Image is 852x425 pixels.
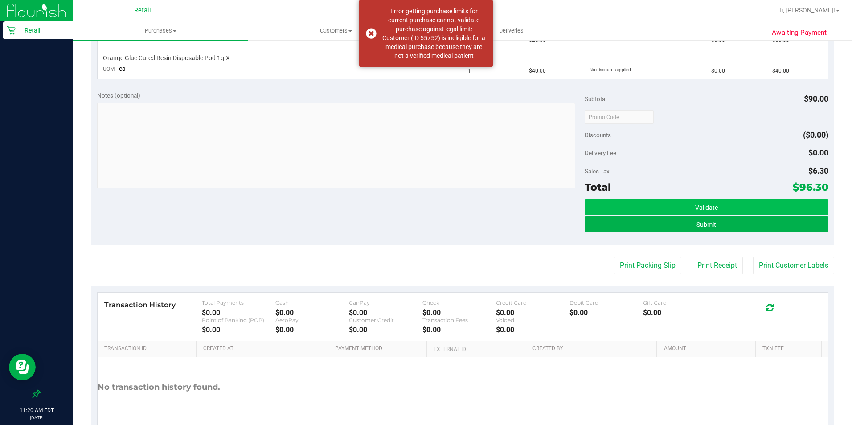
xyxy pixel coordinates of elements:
div: Customer Credit [349,317,422,323]
span: Awaiting Payment [772,28,827,38]
div: No transaction history found. [98,357,220,417]
div: $0.00 [349,308,422,317]
span: Customers [249,27,423,35]
span: Subtotal [585,95,606,102]
span: $96.30 [793,181,828,193]
a: Payment Method [335,345,423,352]
span: ea [119,35,126,42]
p: Retail [16,25,69,36]
a: Created At [203,345,324,352]
span: $40.00 [772,67,789,75]
input: Promo Code [585,110,654,124]
div: Transaction Fees [422,317,496,323]
span: Hi, [PERSON_NAME]! [777,7,835,14]
span: Sales Tax [585,168,610,175]
div: Credit Card [496,299,569,306]
span: Discounts [585,127,611,143]
div: Total Payments [202,299,275,306]
div: $0.00 [643,308,717,317]
div: $0.00 [496,308,569,317]
a: Customers [248,21,423,40]
div: $0.00 [202,326,275,334]
span: $40.00 [529,67,546,75]
div: Cash [275,299,349,306]
a: Deliveries [424,21,599,40]
span: Submit [696,221,716,228]
div: AeroPay [275,317,349,323]
span: ea [119,65,126,72]
label: Pin the sidebar to full width on large screens [32,389,41,398]
th: External ID [426,341,525,357]
span: Total [585,181,611,193]
span: $0.00 [808,148,828,157]
div: $0.00 [569,308,643,317]
div: $0.00 [275,308,349,317]
a: Amount [664,345,752,352]
span: UOM [103,36,115,42]
iframe: Resource center [9,354,36,380]
a: Purchases [73,21,248,40]
span: $6.30 [808,166,828,176]
span: Validate [695,204,718,211]
span: Retail [134,7,151,14]
div: $0.00 [496,326,569,334]
span: Delivery Fee [585,149,616,156]
span: Orange Glue Cured Resin Disposable Pod 1g-X [103,54,230,62]
span: 1 [468,67,471,75]
div: CanPay [349,299,422,306]
div: $0.00 [349,326,422,334]
p: 11:20 AM EDT [4,406,69,414]
button: Print Packing Slip [614,257,681,274]
a: Created By [532,345,654,352]
div: $0.00 [422,308,496,317]
div: $0.00 [202,308,275,317]
span: Purchases [73,27,248,35]
p: [DATE] [4,414,69,421]
div: Debit Card [569,299,643,306]
div: Point of Banking (POB) [202,317,275,323]
div: Error getting purchase limits for current purchase cannot validate purchase against legal limit: ... [381,7,486,60]
span: $90.00 [804,94,828,103]
button: Print Customer Labels [753,257,834,274]
button: Validate [585,199,828,215]
div: Voided [496,317,569,323]
div: $0.00 [422,326,496,334]
div: Gift Card [643,299,717,306]
button: Print Receipt [692,257,743,274]
inline-svg: Retail [7,26,16,35]
span: $0.00 [711,67,725,75]
span: Deliveries [487,27,536,35]
span: No discounts applied [590,67,631,72]
div: $0.00 [275,326,349,334]
span: ($0.00) [803,130,828,139]
a: Transaction ID [104,345,193,352]
span: UOM [103,66,115,72]
span: Notes (optional) [97,92,140,99]
a: Txn Fee [762,345,818,352]
button: Submit [585,216,828,232]
div: Check [422,299,496,306]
